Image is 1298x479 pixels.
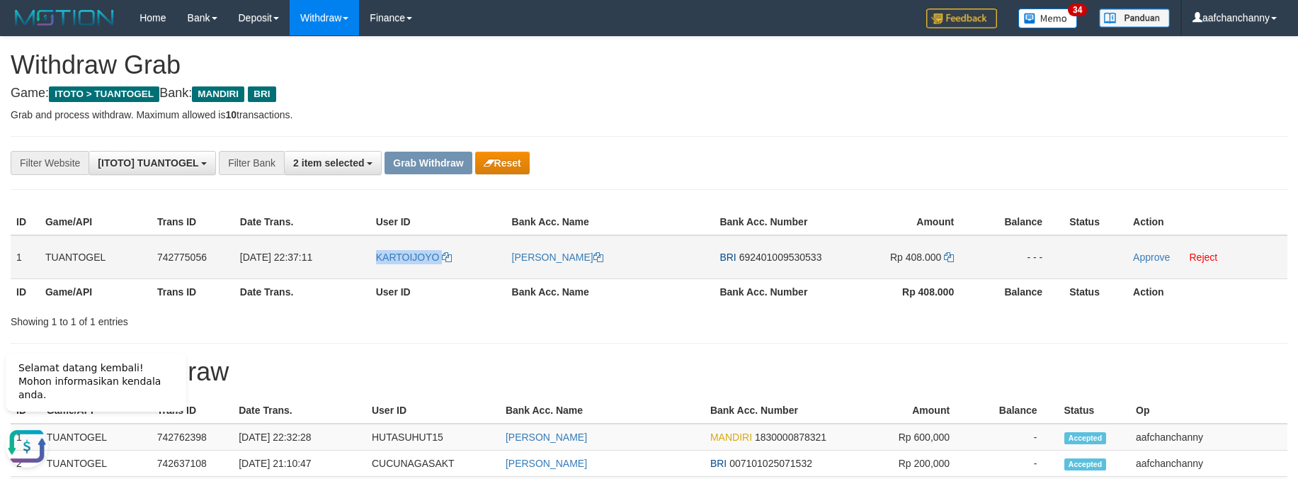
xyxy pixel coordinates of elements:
button: Reset [475,152,530,174]
td: Rp 200,000 [841,451,971,477]
button: 2 item selected [284,151,382,175]
span: Copy 007101025071532 to clipboard [729,458,812,469]
th: Date Trans. [234,209,370,235]
td: TUANTOGEL [40,235,152,279]
span: 742775056 [157,252,207,263]
span: KARTOIJOYO [376,252,440,263]
th: User ID [366,398,500,424]
th: ID [11,278,40,305]
th: Trans ID [152,278,234,305]
div: Filter Website [11,151,89,175]
th: Status [1064,278,1127,305]
th: Action [1127,209,1287,235]
span: Accepted [1064,432,1107,444]
a: [PERSON_NAME] [506,432,587,443]
td: [DATE] 22:32:28 [233,424,366,451]
td: 1 [11,235,40,279]
td: Rp 600,000 [841,424,971,451]
th: Date Trans. [234,278,370,305]
button: Grab Withdraw [385,152,472,174]
th: ID [11,209,40,235]
span: BRI [710,458,727,469]
td: - [971,451,1058,477]
td: - - - [975,235,1064,279]
p: Grab and process withdraw. Maximum allowed is transactions. [11,108,1287,122]
a: KARTOIJOYO [376,252,452,263]
td: [DATE] 21:10:47 [233,451,366,477]
img: MOTION_logo.png [11,7,118,28]
button: Open LiveChat chat widget [6,85,48,128]
div: Showing 1 to 1 of 1 entries [11,309,530,329]
th: Status [1064,209,1127,235]
th: Balance [971,398,1058,424]
th: User ID [370,278,506,305]
td: aafchanchanny [1130,424,1287,451]
td: - [971,424,1058,451]
th: Balance [975,209,1064,235]
a: [PERSON_NAME] [512,252,603,263]
th: Amount [842,209,975,235]
a: [PERSON_NAME] [506,458,587,469]
th: Bank Acc. Name [506,209,715,235]
th: User ID [370,209,506,235]
th: Bank Acc. Number [714,278,842,305]
th: Bank Acc. Name [506,278,715,305]
span: BRI [248,86,275,102]
h4: Game: Bank: [11,86,1287,101]
a: Approve [1133,252,1170,263]
span: MANDIRI [192,86,244,102]
img: Button%20Memo.svg [1018,9,1078,28]
span: [DATE] 22:37:11 [240,252,312,263]
span: Accepted [1064,458,1107,470]
td: CUCUNAGASAKT [366,451,500,477]
span: 2 item selected [293,157,364,169]
th: Game/API [40,209,152,235]
th: Balance [975,278,1064,305]
button: [ITOTO] TUANTOGEL [89,151,216,175]
span: 34 [1068,4,1087,16]
strong: 10 [225,109,237,120]
span: Rp 408.000 [890,252,941,263]
th: Amount [841,398,971,424]
h1: Withdraw Grab [11,51,1287,79]
img: panduan.png [1099,9,1170,28]
a: Reject [1190,252,1218,263]
img: Feedback.jpg [926,9,997,28]
th: Bank Acc. Number [714,209,842,235]
th: Op [1130,398,1287,424]
span: Copy 692401009530533 to clipboard [739,252,822,263]
td: HUTASUHUT15 [366,424,500,451]
span: ITOTO > TUANTOGEL [49,86,159,102]
th: Action [1127,278,1287,305]
th: Game/API [40,278,152,305]
th: Bank Acc. Number [705,398,841,424]
span: MANDIRI [710,432,752,443]
span: BRI [719,252,736,263]
th: Trans ID [152,209,234,235]
div: Filter Bank [219,151,284,175]
span: Copy 1830000878321 to clipboard [755,432,826,443]
th: Rp 408.000 [842,278,975,305]
span: [ITOTO] TUANTOGEL [98,157,198,169]
a: Copy 408000 to clipboard [944,252,954,263]
th: Date Trans. [233,398,366,424]
span: Selamat datang kembali! Mohon informasikan kendala anda. [18,22,161,60]
th: Bank Acc. Name [500,398,705,424]
h1: 15 Latest Withdraw [11,358,1287,386]
th: Status [1059,398,1131,424]
td: aafchanchanny [1130,451,1287,477]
